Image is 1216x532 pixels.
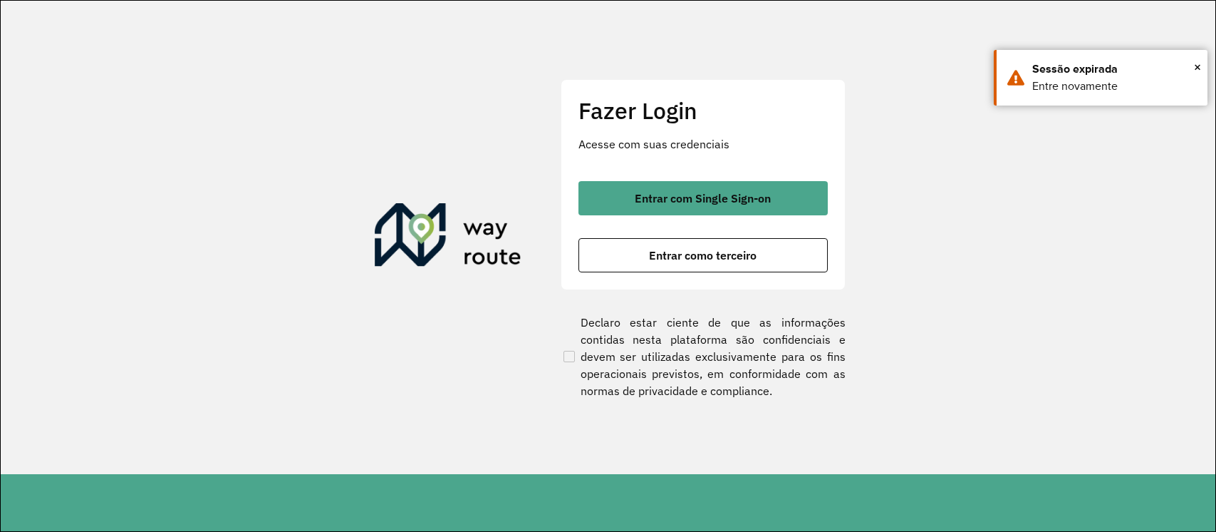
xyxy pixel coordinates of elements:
[1194,56,1201,78] span: ×
[375,203,521,272] img: Roteirizador AmbevTech
[1032,61,1197,78] div: Sessão expirada
[1032,78,1197,95] div: Entre novamente
[578,181,828,215] button: button
[649,250,757,261] span: Entrar como terceiro
[578,238,828,272] button: button
[578,135,828,153] p: Acesse com suas credenciais
[578,97,828,124] h2: Fazer Login
[1194,56,1201,78] button: Close
[561,314,846,399] label: Declaro estar ciente de que as informações contidas nesta plataforma são confidenciais e devem se...
[635,193,771,204] span: Entrar com Single Sign-on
